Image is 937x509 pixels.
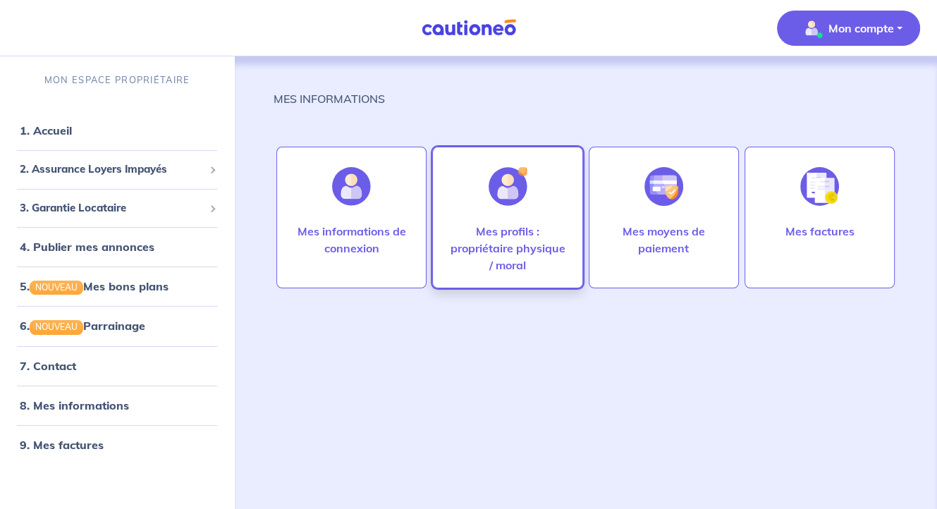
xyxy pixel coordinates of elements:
span: 2. Assurance Loyers Impayés [20,161,204,178]
button: illu_account_valid_menu.svgMon compte [777,11,920,46]
img: illu_invoice.svg [800,167,839,206]
img: illu_account.svg [332,167,371,206]
a: 9. Mes factures [20,438,104,452]
p: Mes factures [785,223,854,240]
div: 6.NOUVEAUParrainage [6,312,228,340]
a: 4. Publier mes annonces [20,240,154,254]
p: Mon compte [828,20,894,37]
img: illu_account_valid_menu.svg [800,17,823,39]
span: 3. Garantie Locataire [20,200,204,216]
div: 1. Accueil [6,116,228,145]
img: illu_account_add.svg [489,167,527,206]
img: illu_credit_card_no_anim.svg [644,167,683,206]
div: 9. Mes factures [6,431,228,459]
p: Mes moyens de paiement [604,223,724,257]
div: 7. Contact [6,352,228,380]
p: Mes profils : propriétaire physique / moral [447,223,568,274]
div: 3. Garantie Locataire [6,195,228,222]
img: Cautioneo [416,19,522,37]
div: 5.NOUVEAUMes bons plans [6,272,228,300]
a: 8. Mes informations [20,398,129,412]
a: 5.NOUVEAUMes bons plans [20,279,169,293]
p: MES INFORMATIONS [274,90,385,107]
a: 1. Accueil [20,123,72,137]
a: 6.NOUVEAUParrainage [20,319,145,333]
p: Mes informations de connexion [291,223,412,257]
div: 2. Assurance Loyers Impayés [6,156,228,183]
div: 8. Mes informations [6,391,228,419]
p: MON ESPACE PROPRIÉTAIRE [44,73,190,87]
div: 4. Publier mes annonces [6,233,228,261]
a: 7. Contact [20,359,76,373]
